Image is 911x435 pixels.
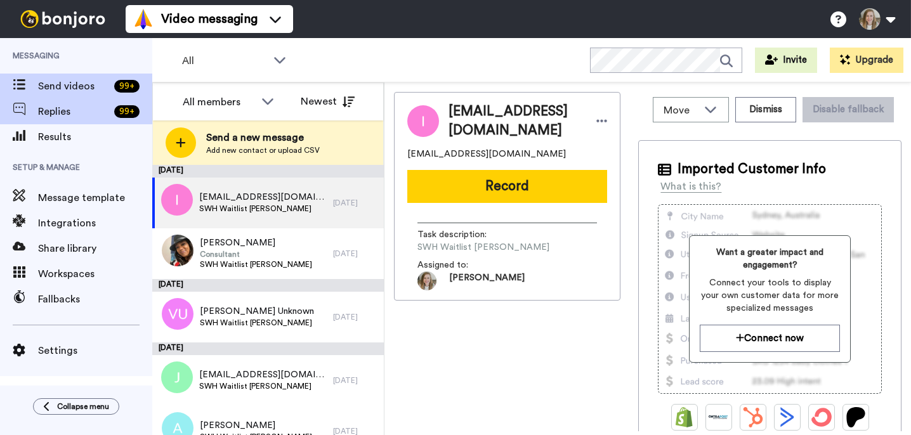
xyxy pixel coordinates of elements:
div: [DATE] [333,375,377,386]
img: a0de59e9-d2d4-4c0c-a07e-59f38947f1d3.jpg [162,235,193,266]
img: Shopify [674,407,695,427]
span: SWH Waitlist [PERSON_NAME] [200,318,314,328]
span: Connect your tools to display your own customer data for more specialized messages [700,276,840,315]
div: [DATE] [333,249,377,259]
span: SWH Waitlist [PERSON_NAME] [199,381,327,391]
span: Results [38,129,152,145]
span: Integrations [38,216,152,231]
img: Image of Ilovemybushy@gmail.com [407,105,439,137]
div: [DATE] [152,165,384,178]
span: Send videos [38,79,109,94]
div: [DATE] [333,312,377,322]
span: Imported Customer Info [678,160,826,179]
img: Hubspot [743,407,763,427]
span: [PERSON_NAME] [200,237,312,249]
span: [PERSON_NAME] [449,271,525,290]
button: Record [407,170,607,203]
div: 99 + [114,105,140,118]
span: Move [664,103,698,118]
span: Task description : [417,228,506,241]
span: Add new contact or upload CSV [206,145,320,155]
span: Workspaces [38,266,152,282]
span: [PERSON_NAME] [200,419,312,432]
span: Consultant [200,249,312,259]
img: Ontraport [709,407,729,427]
span: SWH Waitlist [PERSON_NAME] [200,259,312,269]
span: [EMAIL_ADDRESS][DOMAIN_NAME] [407,148,566,160]
span: [EMAIL_ADDRESS][DOMAIN_NAME] [199,191,327,204]
span: Settings [38,343,152,358]
span: Message template [38,190,152,205]
span: Want a greater impact and engagement? [700,246,840,271]
button: Newest [291,89,364,114]
div: [DATE] [152,279,384,292]
button: Upgrade [830,48,903,73]
span: [EMAIL_ADDRESS][DOMAIN_NAME] [199,368,327,381]
span: Send a new message [206,130,320,145]
img: ActiveCampaign [777,407,797,427]
span: [PERSON_NAME] Unknown [200,305,314,318]
img: j.png [161,361,193,393]
span: All [182,53,267,68]
div: All members [183,94,255,110]
img: Patreon [846,407,866,427]
div: [DATE] [333,198,377,208]
span: Collapse menu [57,401,109,412]
span: SWH Waitlist [PERSON_NAME] [199,204,327,214]
button: Disable fallback [803,97,894,122]
span: Assigned to: [417,259,506,271]
span: Video messaging [161,10,258,28]
button: Dismiss [735,97,796,122]
img: bj-logo-header-white.svg [15,10,110,28]
img: 19a77810-e9db-40e5-aa1c-9452e64c7f04-1539814671.jpg [417,271,436,290]
span: SWH Waitlist [PERSON_NAME] [417,241,549,254]
img: ConvertKit [811,407,832,427]
span: Fallbacks [38,292,152,307]
span: [EMAIL_ADDRESS][DOMAIN_NAME] [449,102,584,140]
div: [DATE] [152,342,384,355]
div: 99 + [114,80,140,93]
button: Invite [755,48,817,73]
button: Connect now [700,325,840,352]
span: Replies [38,104,109,119]
div: What is this? [660,179,721,194]
img: vu.png [162,298,193,330]
img: i.png [161,184,193,216]
img: vm-color.svg [133,9,154,29]
button: Collapse menu [33,398,119,415]
span: Share library [38,241,152,256]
